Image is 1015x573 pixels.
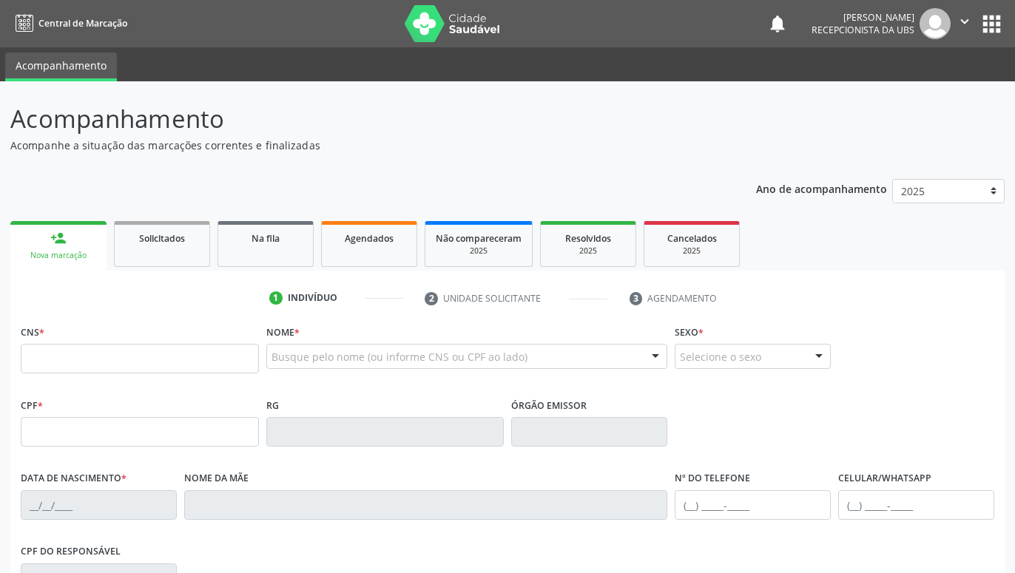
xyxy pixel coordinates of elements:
[436,245,522,257] div: 2025
[920,8,951,39] img: img
[838,467,931,490] label: Celular/WhatsApp
[957,13,973,30] i: 
[979,11,1005,37] button: apps
[21,540,121,563] label: CPF do responsável
[511,394,587,417] label: Órgão emissor
[551,245,625,257] div: 2025
[436,232,522,245] span: Não compareceram
[38,17,127,30] span: Central de Marcação
[269,291,283,305] div: 1
[5,52,117,81] a: Acompanhamento
[345,232,394,245] span: Agendados
[10,11,127,35] a: Central de Marcação
[21,321,44,344] label: CNS
[838,490,994,520] input: (__) _____-_____
[21,490,177,520] input: __/__/____
[655,245,729,257] div: 2025
[10,138,707,153] p: Acompanhe a situação das marcações correntes e finalizadas
[756,179,887,197] p: Ano de acompanhamento
[667,232,717,245] span: Cancelados
[266,321,300,344] label: Nome
[680,349,761,365] span: Selecione o sexo
[21,250,96,261] div: Nova marcação
[252,232,280,245] span: Na fila
[288,291,337,305] div: Indivíduo
[675,490,831,520] input: (__) _____-_____
[21,467,127,490] label: Data de nascimento
[812,11,914,24] div: [PERSON_NAME]
[50,230,67,246] div: person_add
[266,394,279,417] label: RG
[139,232,185,245] span: Solicitados
[184,467,249,490] label: Nome da mãe
[767,13,788,34] button: notifications
[675,321,704,344] label: Sexo
[21,394,43,417] label: CPF
[565,232,611,245] span: Resolvidos
[272,349,527,365] span: Busque pelo nome (ou informe CNS ou CPF ao lado)
[675,467,750,490] label: Nº do Telefone
[812,24,914,36] span: Recepcionista da UBS
[951,8,979,39] button: 
[10,101,707,138] p: Acompanhamento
